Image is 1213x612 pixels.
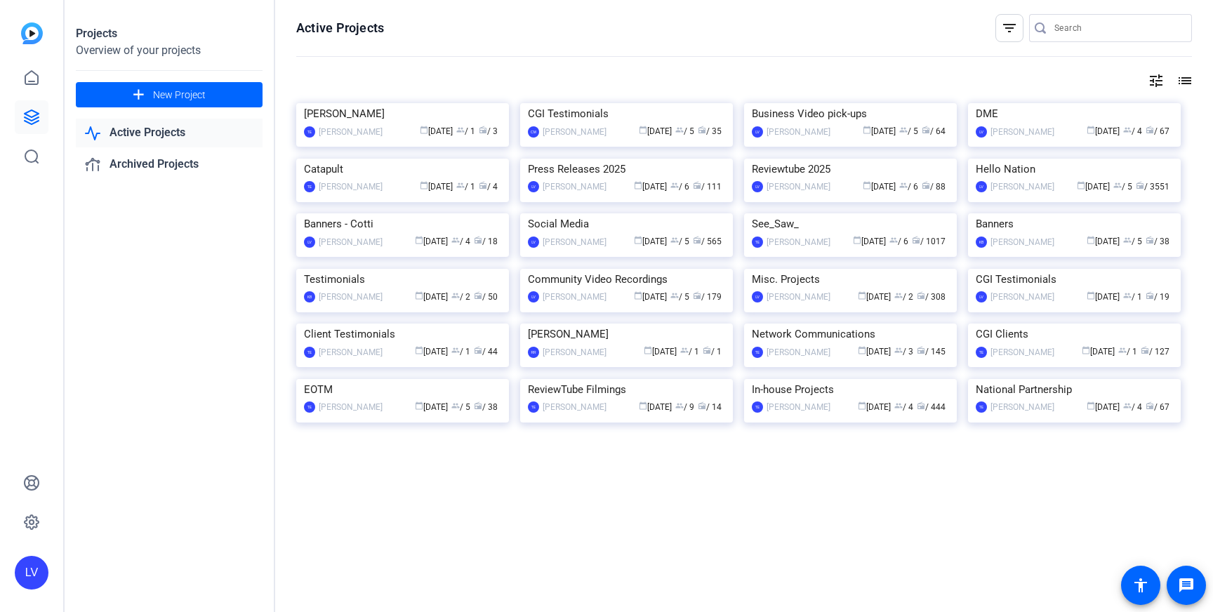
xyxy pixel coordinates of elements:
[1146,291,1154,300] span: radio
[304,159,501,180] div: Catapult
[917,292,946,302] span: / 308
[698,401,706,410] span: radio
[1123,126,1142,136] span: / 4
[1087,126,1120,136] span: [DATE]
[752,347,763,358] div: TE
[1087,402,1120,412] span: [DATE]
[456,126,465,134] span: group
[415,401,423,410] span: calendar_today
[1082,346,1090,354] span: calendar_today
[894,291,903,300] span: group
[922,182,946,192] span: / 88
[1123,291,1132,300] span: group
[456,182,475,192] span: / 1
[976,103,1173,124] div: DME
[976,181,987,192] div: LV
[752,291,763,302] div: LV
[474,401,482,410] span: radio
[693,236,701,244] span: radio
[858,347,891,357] span: [DATE]
[863,126,896,136] span: [DATE]
[990,290,1054,304] div: [PERSON_NAME]
[634,182,667,192] span: [DATE]
[693,182,722,192] span: / 111
[1054,20,1181,36] input: Search
[479,181,487,189] span: radio
[1118,347,1137,357] span: / 1
[1118,346,1127,354] span: group
[319,235,383,249] div: [PERSON_NAME]
[415,292,448,302] span: [DATE]
[1077,181,1085,189] span: calendar_today
[479,126,487,134] span: radio
[912,236,920,244] span: radio
[528,159,725,180] div: Press Releases 2025
[415,236,423,244] span: calendar_today
[451,237,470,246] span: / 4
[976,159,1173,180] div: Hello Nation
[990,400,1054,414] div: [PERSON_NAME]
[976,269,1173,290] div: CGI Testimonials
[474,292,498,302] span: / 50
[1123,401,1132,410] span: group
[917,291,925,300] span: radio
[1113,181,1122,189] span: group
[1087,401,1095,410] span: calendar_today
[917,401,925,410] span: radio
[528,181,539,192] div: LV
[479,126,498,136] span: / 3
[863,182,896,192] span: [DATE]
[639,126,647,134] span: calendar_today
[21,22,43,44] img: blue-gradient.svg
[990,125,1054,139] div: [PERSON_NAME]
[680,346,689,354] span: group
[894,401,903,410] span: group
[451,292,470,302] span: / 2
[451,346,460,354] span: group
[543,345,606,359] div: [PERSON_NAME]
[319,400,383,414] div: [PERSON_NAME]
[917,402,946,412] span: / 444
[420,126,453,136] span: [DATE]
[296,20,384,36] h1: Active Projects
[543,400,606,414] div: [PERSON_NAME]
[1146,237,1169,246] span: / 38
[976,324,1173,345] div: CGI Clients
[670,292,689,302] span: / 5
[670,237,689,246] span: / 5
[1136,182,1169,192] span: / 3551
[1123,237,1142,246] span: / 5
[917,347,946,357] span: / 145
[894,292,913,302] span: / 2
[76,25,263,42] div: Projects
[858,292,891,302] span: [DATE]
[304,291,315,302] div: KB
[899,126,908,134] span: group
[634,236,642,244] span: calendar_today
[680,347,699,357] span: / 1
[543,180,606,194] div: [PERSON_NAME]
[304,269,501,290] div: Testimonials
[675,126,684,134] span: group
[474,346,482,354] span: radio
[543,125,606,139] div: [PERSON_NAME]
[894,347,913,357] span: / 3
[474,236,482,244] span: radio
[304,347,315,358] div: TE
[1146,126,1154,134] span: radio
[894,402,913,412] span: / 4
[528,126,539,138] div: CM
[670,181,679,189] span: group
[415,346,423,354] span: calendar_today
[456,181,465,189] span: group
[528,401,539,413] div: TE
[889,237,908,246] span: / 6
[976,291,987,302] div: LV
[858,401,866,410] span: calendar_today
[990,345,1054,359] div: [PERSON_NAME]
[415,347,448,357] span: [DATE]
[1123,236,1132,244] span: group
[767,125,830,139] div: [PERSON_NAME]
[858,402,891,412] span: [DATE]
[1146,126,1169,136] span: / 67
